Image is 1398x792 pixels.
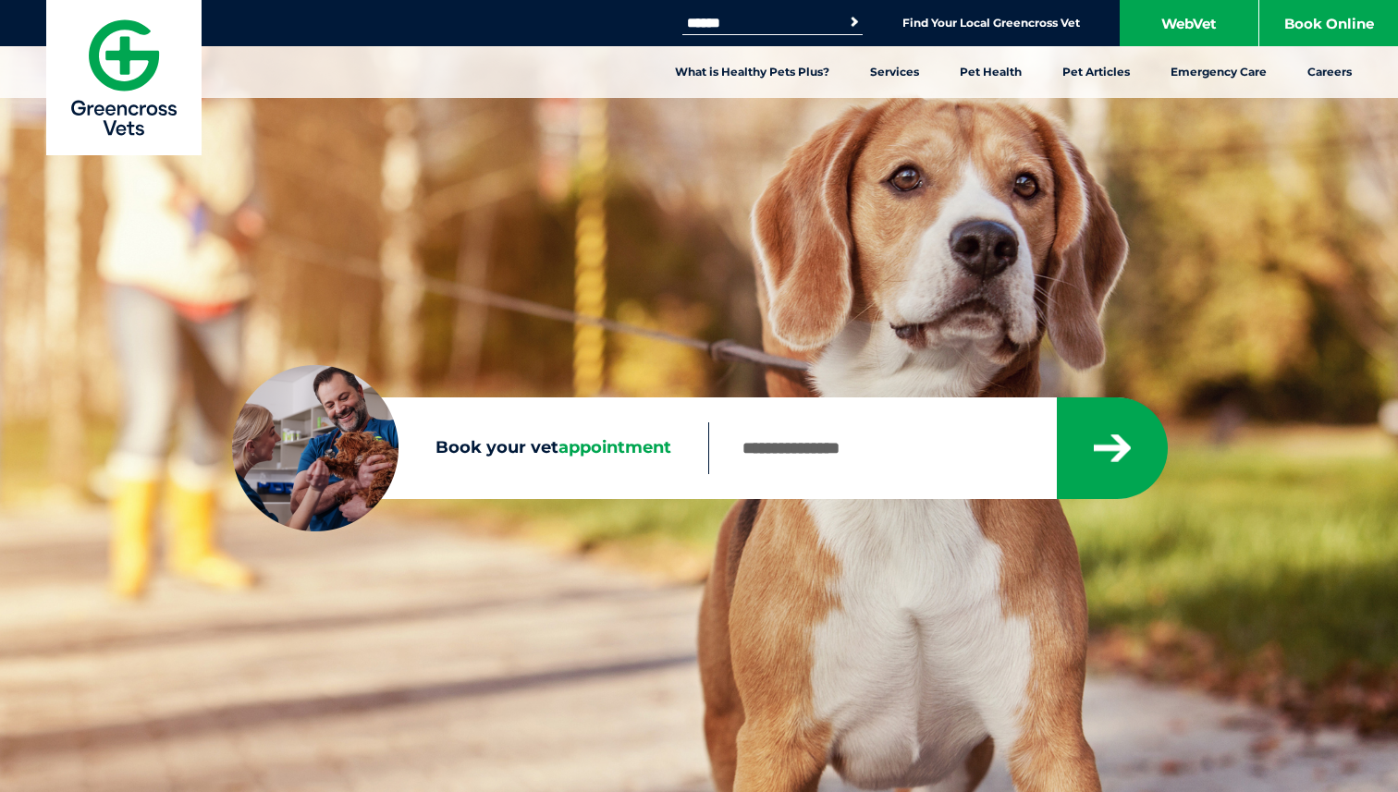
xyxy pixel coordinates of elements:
button: Search [845,13,864,31]
a: What is Healthy Pets Plus? [655,46,850,98]
a: Pet Articles [1042,46,1150,98]
span: appointment [558,437,671,457]
a: Services [850,46,939,98]
a: Careers [1287,46,1372,98]
a: Find Your Local Greencross Vet [902,16,1080,30]
a: Pet Health [939,46,1042,98]
a: Emergency Care [1150,46,1287,98]
label: Book your vet [232,434,708,462]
